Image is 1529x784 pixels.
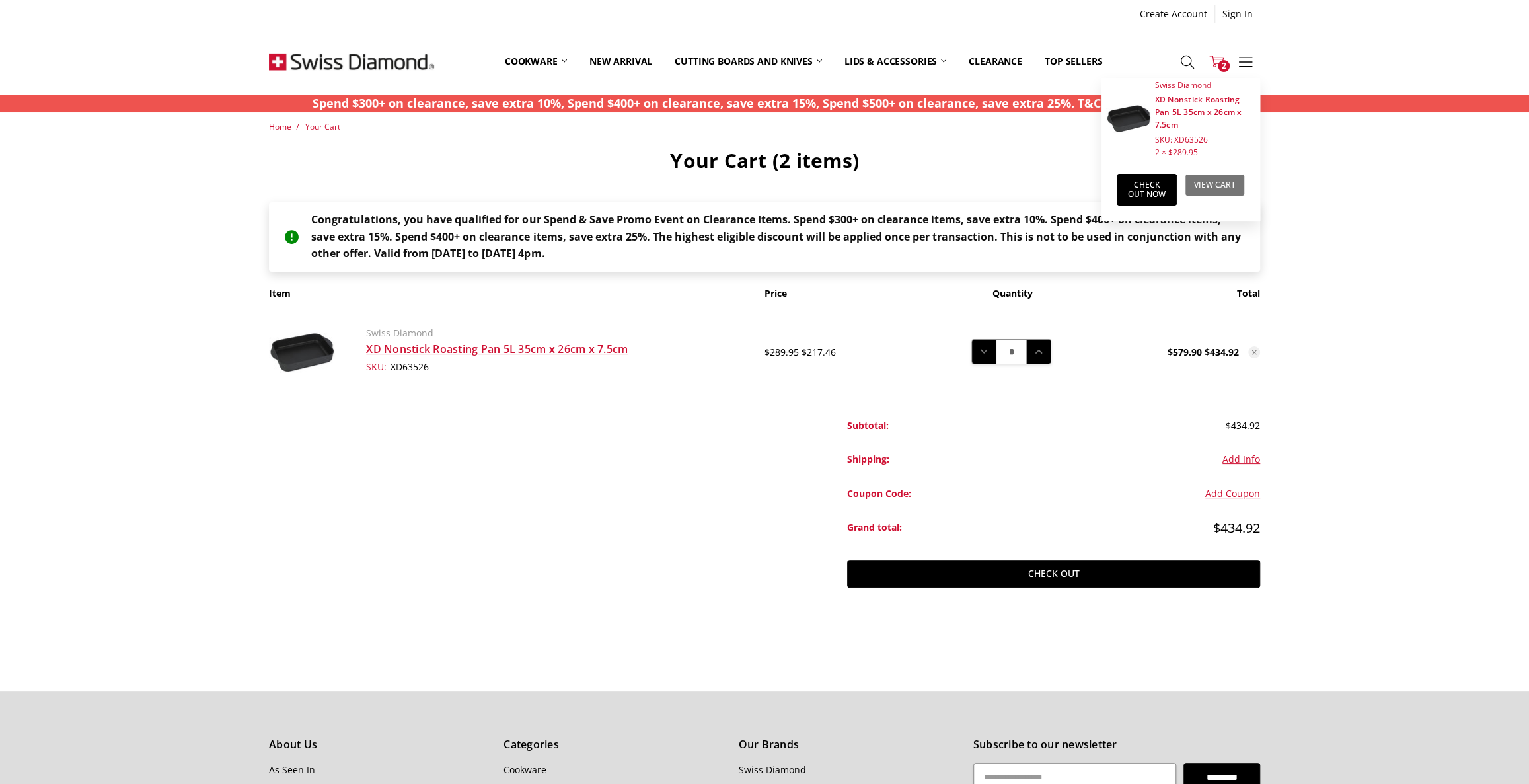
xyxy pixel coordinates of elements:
p: Swiss Diamond [366,326,749,340]
a: Your Cart [305,121,340,132]
a: XD Nonstick Roasting Pan 5L 35cm x 26cm x 7.5cm [1154,94,1242,130]
span: Swiss Diamond [1154,79,1251,91]
h5: Subscribe to our newsletter [973,736,1260,754]
th: Item [269,286,764,311]
a: XD Nonstick Roasting Pan 5L 35cm x 26cm x 7.5cm [366,342,628,356]
a: Check out [847,560,1260,588]
a: Swiss Diamond [738,764,805,776]
span: $434.92 [1226,419,1260,432]
p: Spend $300+ on clearance, save extra 10%, Spend $400+ on clearance, save extra 15%, Spend $500+ o... [313,95,1217,112]
h5: Categories [503,736,724,754]
strong: Grand total: [847,521,902,533]
a: Check out now [1117,174,1177,206]
a: Clearance [957,32,1033,91]
span: $217.46 [802,346,836,358]
a: As Seen In [269,764,315,776]
iframe: PayPal-paypal [1095,602,1260,628]
h5: Our Brands [738,736,958,754]
strong: Shipping: [847,453,889,465]
a: Create Account [1133,5,1214,23]
strong: Subtotal: [847,419,889,432]
img: XD Nonstick Roasting Pan 5L 35cm x 26cm x 7.5cm [269,332,335,373]
h1: Your Cart (2 items) [269,148,1260,173]
th: Price [764,286,930,311]
img: XD Nonstick Roasting Pan 5L 35cm x 26cm x 7.5cm [1106,104,1151,132]
a: Top Sellers [1033,32,1113,91]
span: $434.92 [1213,519,1260,537]
th: Total [1095,286,1260,311]
th: Quantity [930,286,1095,311]
a: Sign In [1215,5,1260,23]
span: XD63526 [1174,134,1207,145]
dd: XD63526 [366,360,749,374]
span: $289.95 [764,346,799,358]
h5: About Us [269,736,489,754]
span: SKU: [1154,134,1172,145]
span: Congratulations, you have qualified for our Spend & Save Promo Event on Clearance Items. Spend $3... [311,212,1240,260]
a: New arrival [578,32,663,91]
img: Free Shipping On Every Order [269,28,434,95]
a: Cutting boards and knives [663,32,833,91]
a: Lids & Accessories [833,32,957,91]
strong: Coupon Code: [847,487,911,500]
strong: $434.92 [1205,346,1239,358]
span: 2 × $289.95 [1154,146,1251,159]
a: Cookware [494,32,578,91]
span: 2 [1218,60,1230,72]
a: 2 [1202,45,1231,78]
dt: SKU: [366,360,387,374]
a: Home [269,121,291,132]
button: Add Coupon [1205,487,1260,501]
a: Cookware [503,764,546,776]
a: View Cart [1185,174,1245,196]
strong: $579.90 [1168,346,1202,358]
button: Add Info [1222,452,1260,467]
